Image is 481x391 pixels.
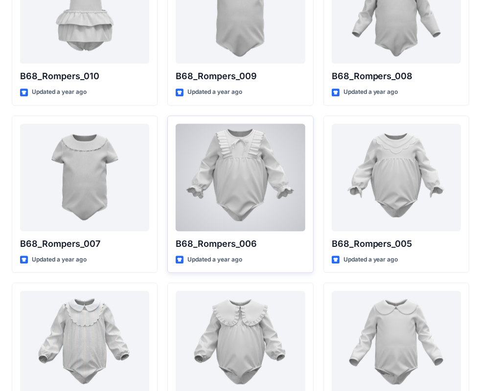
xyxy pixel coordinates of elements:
[332,237,461,251] p: B68_Rompers_005
[176,124,305,231] a: B68_Rompers_006
[187,87,242,97] p: Updated a year ago
[20,69,149,83] p: B68_Rompers_010
[176,69,305,83] p: B68_Rompers_009
[344,87,398,97] p: Updated a year ago
[187,255,242,265] p: Updated a year ago
[32,255,87,265] p: Updated a year ago
[20,124,149,231] a: B68_Rompers_007
[20,237,149,251] p: B68_Rompers_007
[344,255,398,265] p: Updated a year ago
[332,69,461,83] p: B68_Rompers_008
[176,237,305,251] p: B68_Rompers_006
[332,124,461,231] a: B68_Rompers_005
[32,87,87,97] p: Updated a year ago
